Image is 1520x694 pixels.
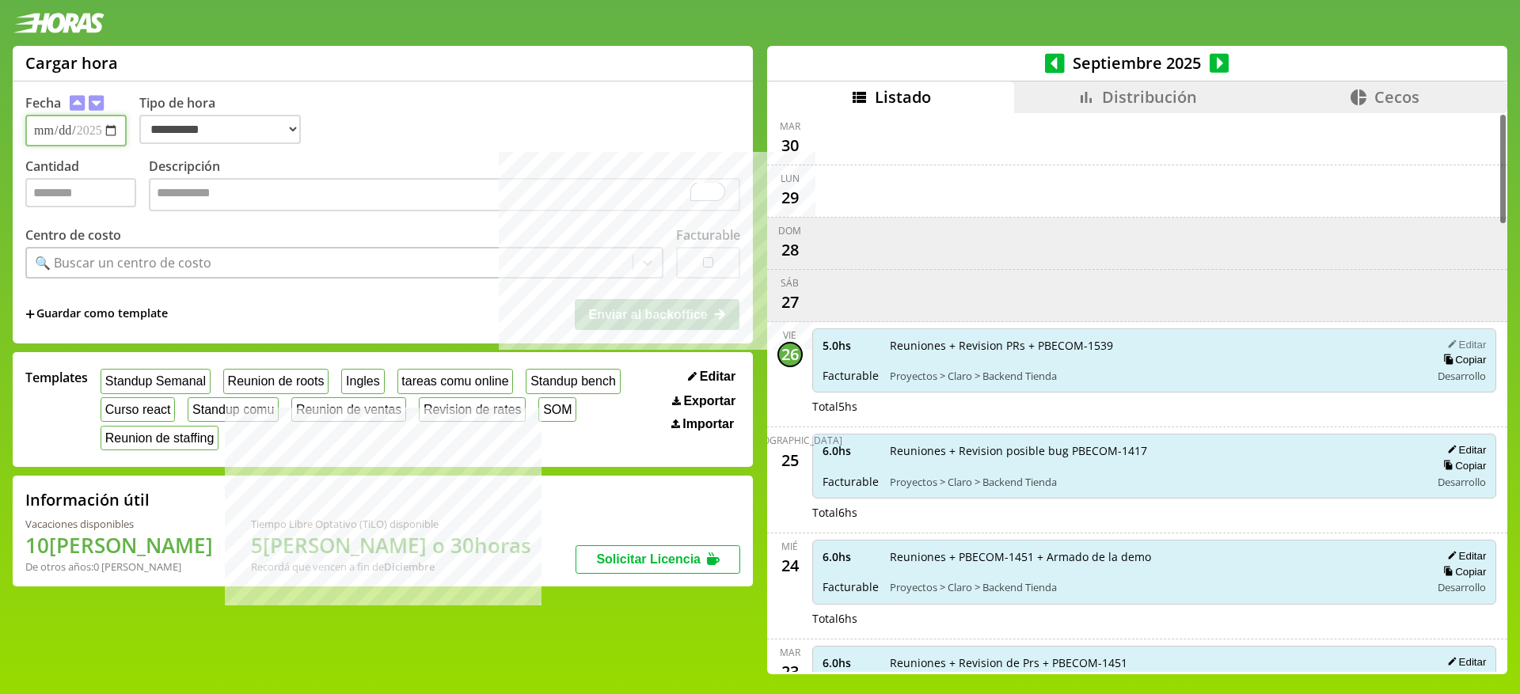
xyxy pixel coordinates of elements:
div: Total 5 hs [812,399,1497,414]
span: 6.0 hs [823,655,879,670]
span: +Guardar como template [25,305,168,323]
div: 23 [777,659,803,685]
button: Editar [683,369,740,385]
span: Proyectos > Claro > Backend Tienda [890,475,1420,489]
label: Facturable [676,226,740,244]
textarea: To enrich screen reader interactions, please activate Accessibility in Grammarly extension settings [149,178,740,211]
button: Copiar [1438,565,1486,578]
div: 27 [777,290,803,315]
span: Templates [25,369,88,386]
div: De otros años: 0 [PERSON_NAME] [25,559,213,574]
b: Diciembre [384,559,435,574]
button: tareas comu online [397,369,514,393]
label: Cantidad [25,157,149,215]
div: Vacaciones disponibles [25,517,213,531]
div: 25 [777,447,803,472]
button: Standup Semanal [101,369,211,393]
div: 30 [777,133,803,158]
div: lun [781,172,800,185]
span: Desarrollo [1438,580,1486,594]
div: Recordá que vencen a fin de [251,559,531,574]
span: Facturable [823,474,879,489]
span: Proyectos > Claro > Backend Tienda [890,580,1420,594]
span: Importar [682,417,734,431]
div: [DEMOGRAPHIC_DATA] [738,434,842,447]
span: Solicitar Licencia [596,552,701,566]
span: 6.0 hs [823,443,879,458]
span: Cecos [1374,86,1419,108]
span: + [25,305,35,323]
span: 6.0 hs [823,549,879,564]
span: Distribución [1102,86,1197,108]
button: Copiar [1438,353,1486,366]
div: 28 [777,237,803,263]
button: Ingles [341,369,384,393]
button: Solicitar Licencia [576,545,740,574]
button: Copiar [1438,671,1486,685]
span: Reuniones + Revision de Prs + PBECOM-1451 [890,655,1420,670]
button: Copiar [1438,459,1486,472]
label: Descripción [149,157,740,215]
button: Reunion de ventas [291,397,406,422]
h1: 10 [PERSON_NAME] [25,531,213,559]
div: 29 [777,185,803,210]
label: Tipo de hora [139,94,313,146]
button: Revision de rates [419,397,526,422]
span: Reuniones + PBECOM-1451 + Armado de la demo [890,549,1420,564]
button: Curso react [101,397,175,422]
button: Editar [1442,655,1486,669]
span: Proyectos > Claro > Backend Tienda [890,369,1420,383]
div: Total 6 hs [812,505,1497,520]
span: Facturable [823,579,879,594]
span: Editar [700,370,735,384]
label: Fecha [25,94,61,112]
span: Reuniones + Revision posible bug PBECOM-1417 [890,443,1420,458]
button: Standup bench [526,369,620,393]
div: Tiempo Libre Optativo (TiLO) disponible [251,517,531,531]
button: Reunion de roots [223,369,329,393]
span: Listado [875,86,931,108]
span: Exportar [683,394,735,408]
h1: Cargar hora [25,52,118,74]
div: dom [778,224,801,237]
div: mié [781,540,798,553]
div: Total 6 hs [812,611,1497,626]
span: Reuniones + Revision PRs + PBECOM-1539 [890,338,1420,353]
div: 🔍 Buscar un centro de costo [35,254,211,271]
div: vie [783,328,796,342]
div: sáb [781,276,799,290]
select: Tipo de hora [139,115,301,144]
span: Desarrollo [1438,369,1486,383]
button: Standup comu [188,397,279,422]
span: Facturable [823,368,879,383]
div: 24 [777,553,803,578]
button: Editar [1442,549,1486,563]
div: scrollable content [767,113,1507,672]
button: Editar [1442,443,1486,457]
span: Desarrollo [1438,475,1486,489]
button: Reunion de staffing [101,426,218,450]
input: Cantidad [25,178,136,207]
label: Centro de costo [25,226,121,244]
button: SOM [538,397,576,422]
h2: Información útil [25,489,150,510]
span: Septiembre 2025 [1065,52,1210,74]
div: mar [780,646,800,659]
button: Editar [1442,338,1486,351]
button: Exportar [667,393,740,409]
div: 26 [777,342,803,367]
h1: 5 [PERSON_NAME] o 30 horas [251,531,531,559]
div: mar [780,119,800,133]
span: 5.0 hs [823,338,879,353]
img: logotipo [13,13,104,33]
